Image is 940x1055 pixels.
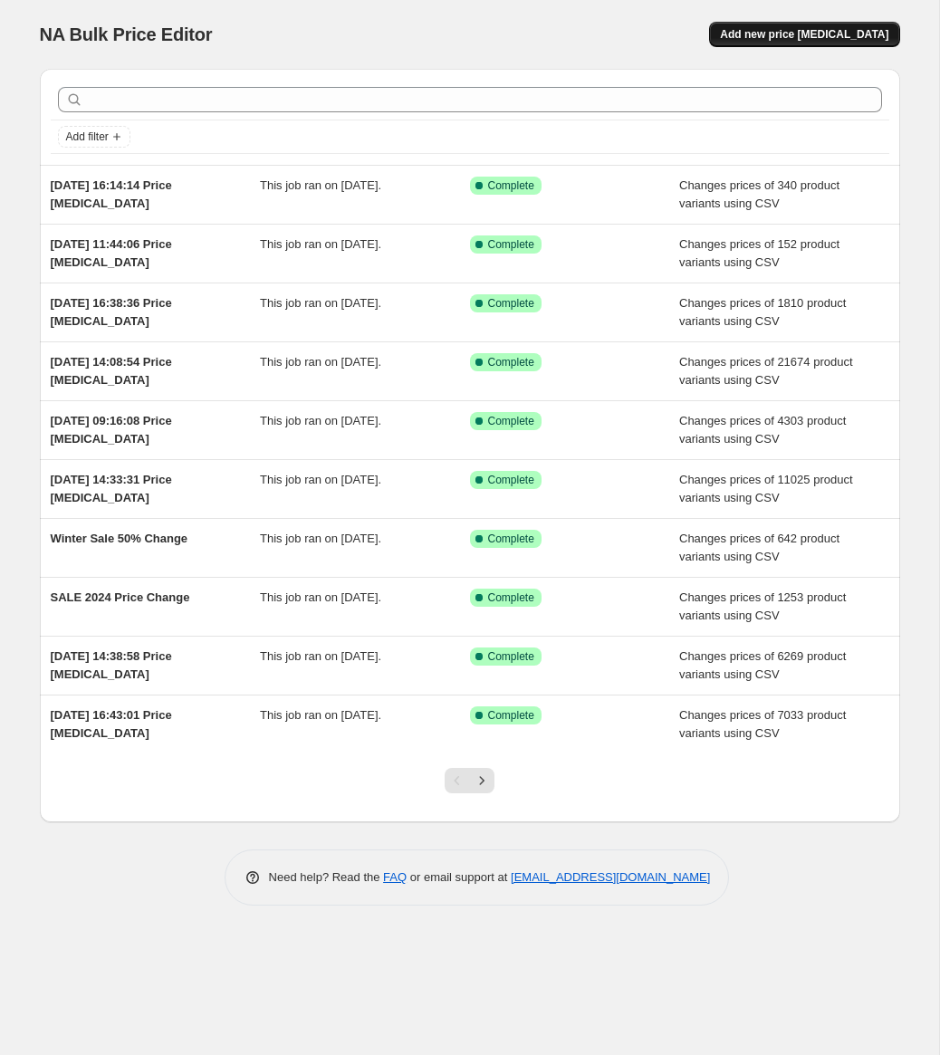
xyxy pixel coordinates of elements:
[679,473,853,504] span: Changes prices of 11025 product variants using CSV
[260,532,381,545] span: This job ran on [DATE].
[679,355,853,387] span: Changes prices of 21674 product variants using CSV
[679,237,839,269] span: Changes prices of 152 product variants using CSV
[720,27,888,42] span: Add new price [MEDICAL_DATA]
[260,178,381,192] span: This job ran on [DATE].
[679,532,839,563] span: Changes prices of 642 product variants using CSV
[679,590,846,622] span: Changes prices of 1253 product variants using CSV
[488,414,534,428] span: Complete
[679,414,846,446] span: Changes prices of 4303 product variants using CSV
[469,768,494,793] button: Next
[51,708,172,740] span: [DATE] 16:43:01 Price [MEDICAL_DATA]
[488,649,534,664] span: Complete
[488,237,534,252] span: Complete
[488,473,534,487] span: Complete
[51,237,172,269] span: [DATE] 11:44:06 Price [MEDICAL_DATA]
[58,126,130,148] button: Add filter
[679,649,846,681] span: Changes prices of 6269 product variants using CSV
[679,708,846,740] span: Changes prices of 7033 product variants using CSV
[260,649,381,663] span: This job ran on [DATE].
[51,473,172,504] span: [DATE] 14:33:31 Price [MEDICAL_DATA]
[51,296,172,328] span: [DATE] 16:38:36 Price [MEDICAL_DATA]
[40,24,213,44] span: NA Bulk Price Editor
[51,649,172,681] span: [DATE] 14:38:58 Price [MEDICAL_DATA]
[488,296,534,311] span: Complete
[445,768,494,793] nav: Pagination
[51,414,172,446] span: [DATE] 09:16:08 Price [MEDICAL_DATA]
[488,532,534,546] span: Complete
[679,178,839,210] span: Changes prices of 340 product variants using CSV
[51,355,172,387] span: [DATE] 14:08:54 Price [MEDICAL_DATA]
[66,129,109,144] span: Add filter
[51,178,172,210] span: [DATE] 16:14:14 Price [MEDICAL_DATA]
[488,355,534,369] span: Complete
[260,296,381,310] span: This job ran on [DATE].
[269,870,384,884] span: Need help? Read the
[51,532,188,545] span: Winter Sale 50% Change
[511,870,710,884] a: [EMAIL_ADDRESS][DOMAIN_NAME]
[260,237,381,251] span: This job ran on [DATE].
[260,355,381,369] span: This job ran on [DATE].
[679,296,846,328] span: Changes prices of 1810 product variants using CSV
[709,22,899,47] button: Add new price [MEDICAL_DATA]
[260,590,381,604] span: This job ran on [DATE].
[260,473,381,486] span: This job ran on [DATE].
[488,590,534,605] span: Complete
[51,590,190,604] span: SALE 2024 Price Change
[383,870,407,884] a: FAQ
[488,178,534,193] span: Complete
[260,414,381,427] span: This job ran on [DATE].
[407,870,511,884] span: or email support at
[260,708,381,722] span: This job ran on [DATE].
[488,708,534,723] span: Complete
